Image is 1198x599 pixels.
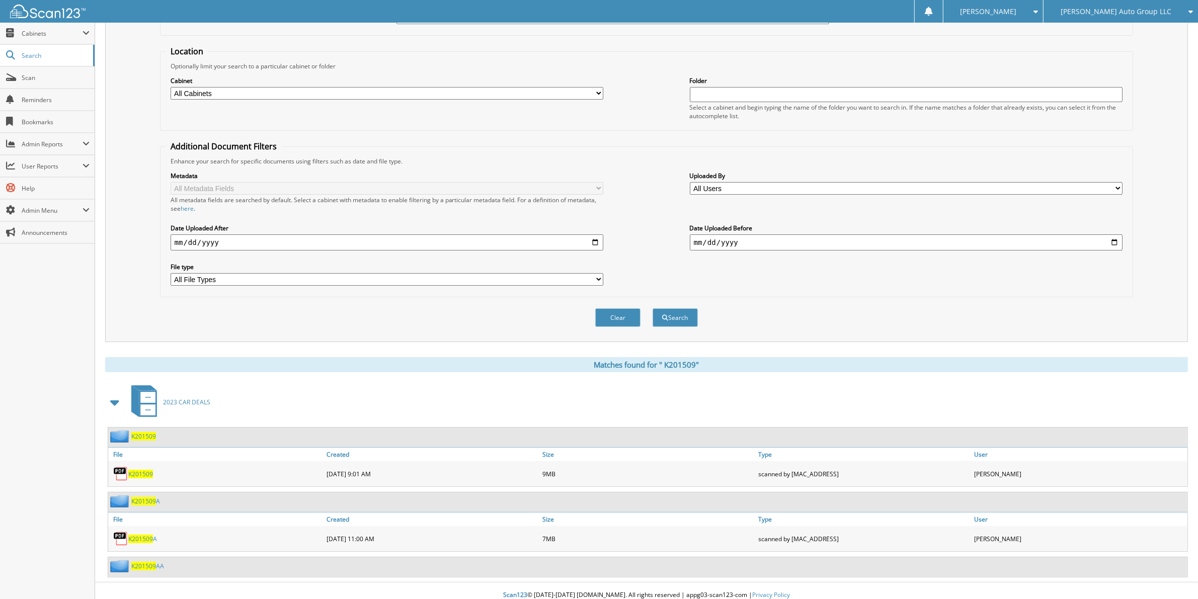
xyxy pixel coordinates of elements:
[128,535,153,543] span: K 2 0 1 5 0 9
[961,9,1017,15] span: [PERSON_NAME]
[166,62,1128,70] div: Optionally limit your search to a particular cabinet or folder
[22,73,90,82] span: Scan
[595,308,641,327] button: Clear
[110,430,131,443] img: folder2.png
[171,234,604,250] input: start
[972,512,1187,526] a: User
[690,172,1123,180] label: Uploaded By
[503,590,527,599] span: Scan123
[10,5,86,18] img: scan123-logo-white.svg
[752,590,790,599] a: Privacy Policy
[324,448,540,461] a: Created
[540,512,756,526] a: Size
[690,224,1123,232] label: Date Uploaded Before
[324,529,540,549] div: [DATE] 11:00 AM
[653,308,698,327] button: Search
[163,398,210,406] span: 2 0 2 3 C A R D E A L S
[22,118,90,126] span: Bookmarks
[540,529,756,549] div: 7MB
[972,464,1187,484] div: [PERSON_NAME]
[131,562,164,570] a: K201509AA
[128,535,157,543] a: K201509A
[1061,9,1171,15] span: [PERSON_NAME] Auto Group LLC
[171,172,604,180] label: Metadata
[125,382,210,422] a: 2023 CAR DEALS
[22,162,83,170] span: User Reports
[22,51,88,60] span: Search
[131,562,156,570] span: K 2 0 1 5 0 9
[108,448,324,461] a: File
[181,204,194,213] a: here
[22,228,90,237] span: Announcements
[128,470,153,478] a: K201509
[166,141,282,152] legend: Additional Document Filters
[105,357,1188,372] div: Matches found for " K201509"
[690,76,1123,85] label: Folder
[108,512,324,526] a: File
[972,529,1187,549] div: [PERSON_NAME]
[131,497,156,505] span: K 2 0 1 5 0 9
[22,96,90,104] span: Reminders
[131,497,160,505] a: K201509A
[131,432,156,441] a: K201509
[113,531,128,546] img: PDF.png
[324,464,540,484] div: [DATE] 9:01 AM
[756,464,972,484] div: scanned by [MAC_ADDRESS]
[756,448,972,461] a: Type
[171,196,604,213] div: All metadata fields are searched by default. Select a cabinet with metadata to enable filtering b...
[1148,551,1198,599] iframe: Chat Widget
[171,76,604,85] label: Cabinet
[171,263,604,271] label: File type
[540,448,756,461] a: Size
[756,512,972,526] a: Type
[113,466,128,481] img: PDF.png
[22,140,83,148] span: Admin Reports
[690,234,1123,250] input: end
[756,529,972,549] div: scanned by [MAC_ADDRESS]
[972,448,1187,461] a: User
[690,103,1123,120] div: Select a cabinet and begin typing the name of the folder you want to search in. If the name match...
[128,470,153,478] span: K 2 0 1 5 0 9
[166,46,208,57] legend: Location
[324,512,540,526] a: Created
[540,464,756,484] div: 9MB
[171,224,604,232] label: Date Uploaded After
[22,29,83,38] span: Cabinets
[110,495,131,507] img: folder2.png
[166,157,1128,165] div: Enhance your search for specific documents using filters such as date and file type.
[131,432,156,441] span: K 2 0 1 5 0 9
[22,184,90,193] span: Help
[110,560,131,572] img: folder2.png
[22,206,83,215] span: Admin Menu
